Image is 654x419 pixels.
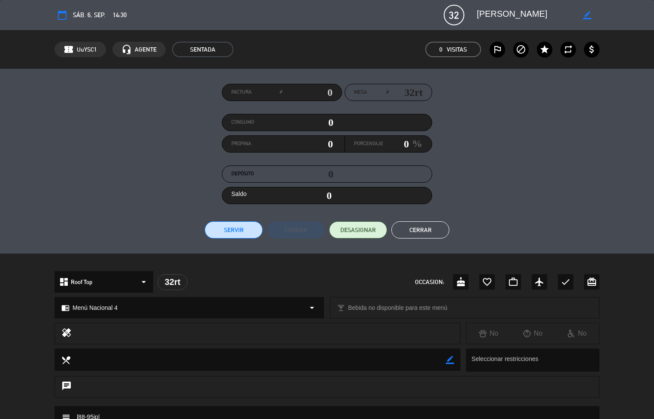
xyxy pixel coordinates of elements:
label: Factura [231,88,282,97]
i: repeat [563,44,573,55]
span: Roof Top [71,277,92,287]
em: # [386,88,388,97]
i: favorite_border [482,277,492,287]
label: Depósito [231,170,282,178]
label: Porcentaje [354,140,383,148]
span: Mesa [354,88,367,97]
i: chrome_reader_mode [61,304,70,312]
span: confirmation_number [64,44,74,55]
i: headset_mic [121,44,132,55]
i: border_color [446,356,454,364]
input: 0 [282,86,333,99]
div: 32rt [157,274,188,290]
i: work_outline [508,277,518,287]
em: Visitas [447,45,467,55]
span: AGENTE [135,45,157,55]
i: calendar_today [57,10,67,20]
label: Saldo [231,189,247,199]
span: sáb. 6, sep. [73,10,106,20]
button: DESASIGNAR [329,221,387,239]
i: block [516,44,526,55]
em: % [409,135,422,152]
i: local_bar [337,304,345,312]
span: DESASIGNAR [340,226,376,235]
i: card_giftcard [587,277,597,287]
input: 0 [282,138,333,150]
i: arrow_drop_down [139,277,149,287]
i: healing [61,327,72,339]
button: calendar_today [54,7,70,23]
i: arrow_drop_down [307,303,317,313]
span: Bebida no disponible para este menú [348,303,447,313]
i: dashboard [59,277,69,287]
i: border_color [583,11,591,19]
i: airplanemode_active [534,277,545,287]
span: SENTADA [172,42,233,57]
div: No [511,328,555,339]
input: 0 [383,138,409,150]
span: 32 [444,5,464,25]
button: Cobrar [267,221,325,239]
label: Consumo [231,118,282,127]
span: UuYSC1 [77,45,97,55]
button: Cerrar [391,221,449,239]
span: Menú Nacional 4 [73,303,118,313]
span: 14:30 [113,10,127,20]
i: cake [456,277,466,287]
i: check [560,277,571,287]
span: 0 [439,45,442,55]
input: number [388,86,423,99]
input: 0 [282,116,333,129]
div: No [555,328,599,339]
i: star [539,44,550,55]
button: Servir [205,221,263,239]
i: outlined_flag [492,44,503,55]
em: # [279,88,282,97]
i: chat [61,381,72,393]
label: Propina [231,140,282,148]
i: attach_money [587,44,597,55]
i: local_dining [61,355,70,364]
div: No [466,328,511,339]
span: OCCASION: [415,277,444,287]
